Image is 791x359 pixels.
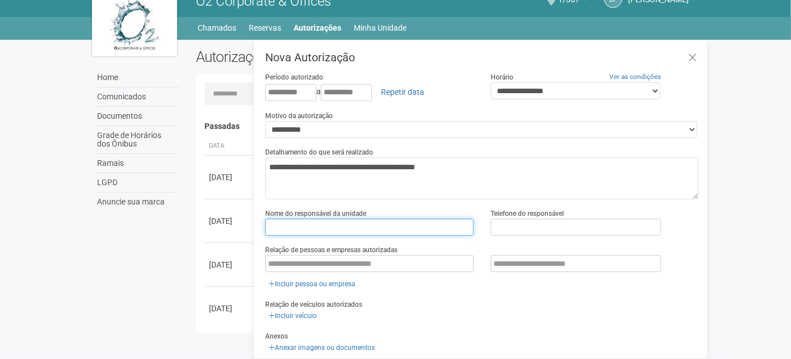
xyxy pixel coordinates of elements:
a: Grade de Horários dos Ônibus [95,126,179,154]
label: Período autorizado [265,72,323,82]
a: Anexar imagens ou documentos [265,341,378,354]
a: Documentos [95,107,179,126]
th: Data [204,137,256,156]
a: Autorizações [294,20,342,36]
label: Nome do responsável da unidade [265,208,366,219]
a: Repetir data [374,82,432,102]
a: Home [95,68,179,87]
div: [DATE] [209,172,251,183]
label: Relação de veículos autorizados [265,299,362,310]
label: Motivo da autorização [265,111,333,121]
a: Incluir pessoa ou empresa [265,278,359,290]
label: Anexos [265,331,288,341]
h2: Autorizações [196,48,439,65]
div: [DATE] [209,215,251,227]
a: Ver as condições [609,73,661,81]
div: a [265,82,474,102]
a: Chamados [198,20,237,36]
a: Comunicados [95,87,179,107]
label: Detalhamento do que será realizado [265,147,373,157]
label: Relação de pessoas e empresas autorizadas [265,245,397,255]
a: LGPD [95,173,179,193]
label: Horário [491,72,513,82]
div: [DATE] [209,259,251,270]
a: Ramais [95,154,179,173]
a: Reservas [249,20,282,36]
a: Minha Unidade [354,20,407,36]
h4: Passadas [204,122,691,131]
a: Incluir veículo [265,310,320,322]
label: Telefone do responsável [491,208,564,219]
div: [DATE] [209,303,251,314]
a: Anuncie sua marca [95,193,179,211]
h3: Nova Autorização [265,52,698,63]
